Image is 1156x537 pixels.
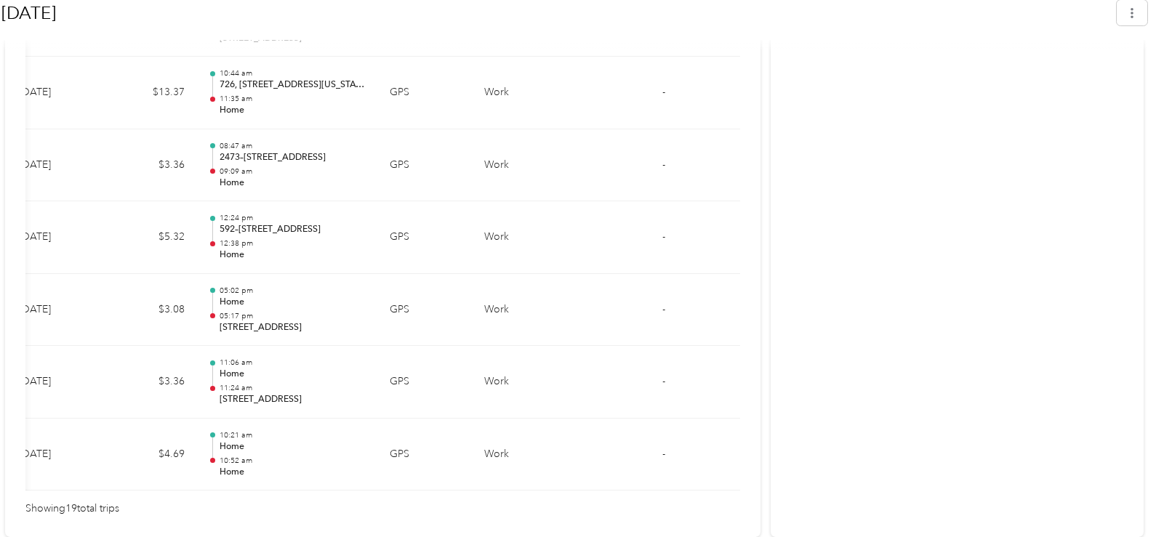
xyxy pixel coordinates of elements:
[220,94,366,104] p: 11:35 am
[473,129,582,202] td: Work
[220,213,366,223] p: 12:24 pm
[662,158,665,171] span: -
[25,501,119,517] span: Showing 19 total trips
[7,419,109,491] td: [DATE]
[473,346,582,419] td: Work
[473,274,582,347] td: Work
[662,375,665,387] span: -
[473,201,582,274] td: Work
[378,274,473,347] td: GPS
[473,57,582,129] td: Work
[7,57,109,129] td: [DATE]
[109,346,196,419] td: $3.36
[109,274,196,347] td: $3.08
[220,321,366,334] p: [STREET_ADDRESS]
[220,104,366,117] p: Home
[662,230,665,243] span: -
[109,419,196,491] td: $4.69
[662,86,665,98] span: -
[220,151,366,164] p: 2473–[STREET_ADDRESS]
[109,201,196,274] td: $5.32
[220,68,366,78] p: 10:44 am
[220,456,366,466] p: 10:52 am
[220,249,366,262] p: Home
[473,419,582,491] td: Work
[220,383,366,393] p: 11:24 am
[220,466,366,479] p: Home
[220,141,366,151] p: 08:47 am
[109,57,196,129] td: $13.37
[220,286,366,296] p: 05:02 pm
[7,346,109,419] td: [DATE]
[378,346,473,419] td: GPS
[662,448,665,460] span: -
[220,430,366,440] p: 10:21 am
[220,177,366,190] p: Home
[220,296,366,309] p: Home
[662,303,665,315] span: -
[7,129,109,202] td: [DATE]
[220,440,366,453] p: Home
[220,166,366,177] p: 09:09 am
[220,393,366,406] p: [STREET_ADDRESS]
[378,57,473,129] td: GPS
[378,419,473,491] td: GPS
[7,274,109,347] td: [DATE]
[109,129,196,202] td: $3.36
[220,223,366,236] p: 592–[STREET_ADDRESS]
[7,201,109,274] td: [DATE]
[378,201,473,274] td: GPS
[220,238,366,249] p: 12:38 pm
[220,368,366,381] p: Home
[220,358,366,368] p: 11:06 am
[220,78,366,92] p: 726, [STREET_ADDRESS][US_STATE]
[220,311,366,321] p: 05:17 pm
[378,129,473,202] td: GPS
